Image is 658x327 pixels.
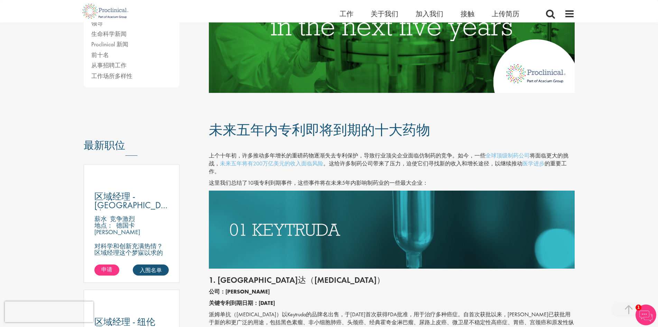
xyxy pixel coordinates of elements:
img: 聊天机器人 [636,305,656,325]
font: 对科学和创新充满热情？区域经理这个梦寐以求的销售职位正在等着你！ [94,242,163,263]
a: Proclinical 新闻 [91,40,128,48]
font: 德国卡[PERSON_NAME] [94,221,140,236]
a: 工作 [340,9,353,18]
font: 区域经理 - [GEOGRAPHIC_DATA]特、[GEOGRAPHIC_DATA] [94,191,178,228]
font: 这里我们总结了10项专利到期事件，这些事件将在未来5年内影响制药业的一些最大企业： [209,179,428,186]
font: 薪水 [94,215,107,223]
a: 工作场所多样性 [91,72,132,80]
a: 上传简历 [492,9,519,18]
font: 1 [637,305,640,310]
font: 将面临更大的挑战， [209,152,568,167]
font: 1. [GEOGRAPHIC_DATA]达（[MEDICAL_DATA]） [209,275,385,285]
a: 前十名 [91,51,109,59]
font: 上个十年初，许多推动多年增长的重磅药物逐渐失去专利保护，导致行业顶尖企业面临仿制药的竞争。如今，一些 [209,152,485,159]
font: 最新职位 [84,138,125,152]
font: 入围名单 [140,267,162,274]
a: 领导 [91,19,103,27]
font: 公司：[PERSON_NAME] [209,288,270,295]
a: 全球顶级制药公司 [485,152,530,159]
a: 区域经理 - [GEOGRAPHIC_DATA]特、[GEOGRAPHIC_DATA] [94,192,169,210]
a: 申请 [94,265,119,276]
a: 未来五年将有200万亿美元的收入面临风险 [220,160,323,167]
a: 医学进步 [522,160,545,167]
a: 关于我们 [371,9,398,18]
font: 。这给许多制药公司带来了压力，迫使它们寻找新的收入和增长途径，以继续推动 [323,160,522,167]
font: 竞争激烈 [110,215,135,223]
a: 接触 [461,9,474,18]
a: 生命科学新闻 [91,30,127,38]
iframe: 验证码 [5,301,93,322]
font: 地点： [94,221,113,229]
a: 加入我们 [416,9,443,18]
font: 关键专利到期日期：[DATE] [209,299,275,307]
font: 申请 [101,266,112,273]
font: 未来五年内专利即将到期的十大药物 [209,120,430,139]
font: 的重要工作。 [209,160,567,175]
a: 从事招聘工作 [91,61,127,69]
a: 入围名单 [133,265,169,276]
